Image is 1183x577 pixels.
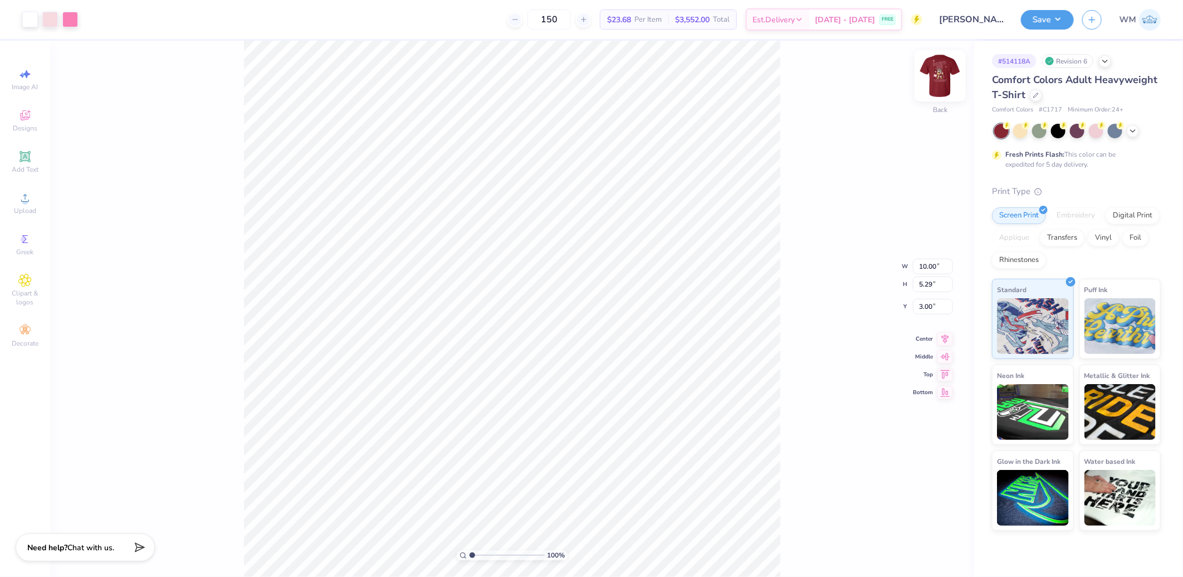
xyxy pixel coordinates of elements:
input: Untitled Design [931,8,1013,31]
span: Comfort Colors [992,105,1033,115]
img: Back [918,54,962,98]
span: Glow in the Dark Ink [997,455,1060,467]
span: Bottom [913,389,933,396]
span: Middle [913,353,933,361]
span: Decorate [12,339,38,348]
div: Back [933,105,947,115]
span: Add Text [12,165,38,174]
span: Clipart & logos [6,289,45,307]
div: Foil [1122,230,1148,246]
div: Transfers [1040,230,1084,246]
input: – – [527,9,571,30]
span: Comfort Colors Adult Heavyweight T-Shirt [992,73,1157,101]
div: Embroidery [1049,207,1102,224]
div: Print Type [992,185,1161,198]
span: Neon Ink [997,370,1024,381]
strong: Need help? [27,542,67,553]
span: Designs [13,124,37,133]
span: Total [713,14,730,26]
img: Water based Ink [1084,470,1156,526]
span: Greek [17,248,34,256]
span: Top [913,371,933,379]
div: Screen Print [992,207,1046,224]
img: Neon Ink [997,384,1069,440]
div: Applique [992,230,1037,246]
span: WM [1120,13,1136,26]
span: Center [913,335,933,343]
span: Water based Ink [1084,455,1136,467]
div: Rhinestones [992,252,1046,269]
span: Puff Ink [1084,284,1108,295]
span: Est. Delivery [752,14,795,26]
div: Revision 6 [1042,54,1093,68]
span: FREE [882,16,893,23]
div: This color can be expedited for 5 day delivery. [1005,149,1142,169]
span: Chat with us. [67,542,114,553]
span: [DATE] - [DATE] [815,14,875,26]
img: Metallic & Glitter Ink [1084,384,1156,440]
span: Image AI [12,83,38,91]
span: # C1717 [1039,105,1062,115]
span: $23.68 [607,14,631,26]
span: Upload [14,206,36,215]
img: Puff Ink [1084,298,1156,354]
img: Standard [997,298,1069,354]
div: Digital Print [1106,207,1160,224]
span: Standard [997,284,1026,295]
div: Vinyl [1088,230,1119,246]
div: # 514118A [992,54,1037,68]
span: 100 % [547,550,565,560]
a: WM [1120,9,1161,31]
span: Per Item [634,14,662,26]
img: Wilfredo Manabat [1139,9,1161,31]
span: $3,552.00 [675,14,710,26]
button: Save [1021,10,1074,30]
span: Metallic & Glitter Ink [1084,370,1150,381]
strong: Fresh Prints Flash: [1005,150,1064,159]
span: Minimum Order: 24 + [1068,105,1123,115]
img: Glow in the Dark Ink [997,470,1069,526]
